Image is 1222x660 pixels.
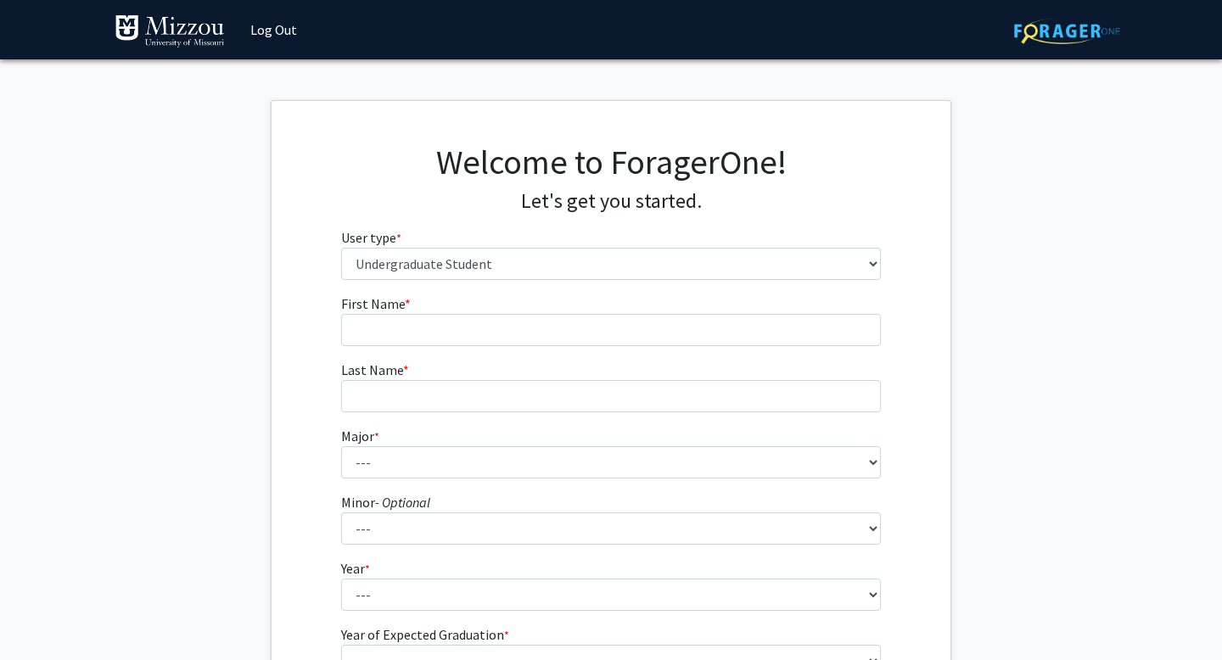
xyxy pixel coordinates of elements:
label: Year of Expected Graduation [341,624,509,645]
span: Last Name [341,361,403,378]
i: - Optional [375,494,430,511]
label: Year [341,558,370,579]
img: ForagerOne Logo [1014,18,1120,44]
label: User type [341,227,401,248]
h4: Let's get you started. [341,189,882,214]
label: Major [341,426,379,446]
iframe: Chat [13,584,72,647]
h1: Welcome to ForagerOne! [341,142,882,182]
label: Minor [341,492,430,512]
span: First Name [341,295,405,312]
img: University of Missouri Logo [115,14,225,48]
